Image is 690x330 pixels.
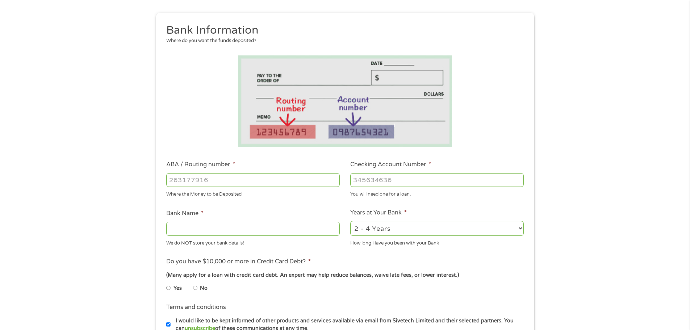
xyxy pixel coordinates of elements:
[350,161,431,168] label: Checking Account Number
[166,258,311,266] label: Do you have $10,000 or more in Credit Card Debt?
[350,173,524,187] input: 345634636
[166,23,518,38] h2: Bank Information
[166,304,226,311] label: Terms and conditions
[350,237,524,247] div: How long Have you been with your Bank
[166,37,518,45] div: Where do you want the funds deposited?
[173,284,182,292] label: Yes
[166,161,235,168] label: ABA / Routing number
[350,188,524,198] div: You will need one for a loan.
[166,173,340,187] input: 263177916
[166,271,523,279] div: (Many apply for a loan with credit card debt. An expert may help reduce balances, waive late fees...
[350,209,407,217] label: Years at Your Bank
[166,237,340,247] div: We do NOT store your bank details!
[166,210,204,217] label: Bank Name
[238,55,452,147] img: Routing number location
[200,284,208,292] label: No
[166,188,340,198] div: Where the Money to be Deposited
